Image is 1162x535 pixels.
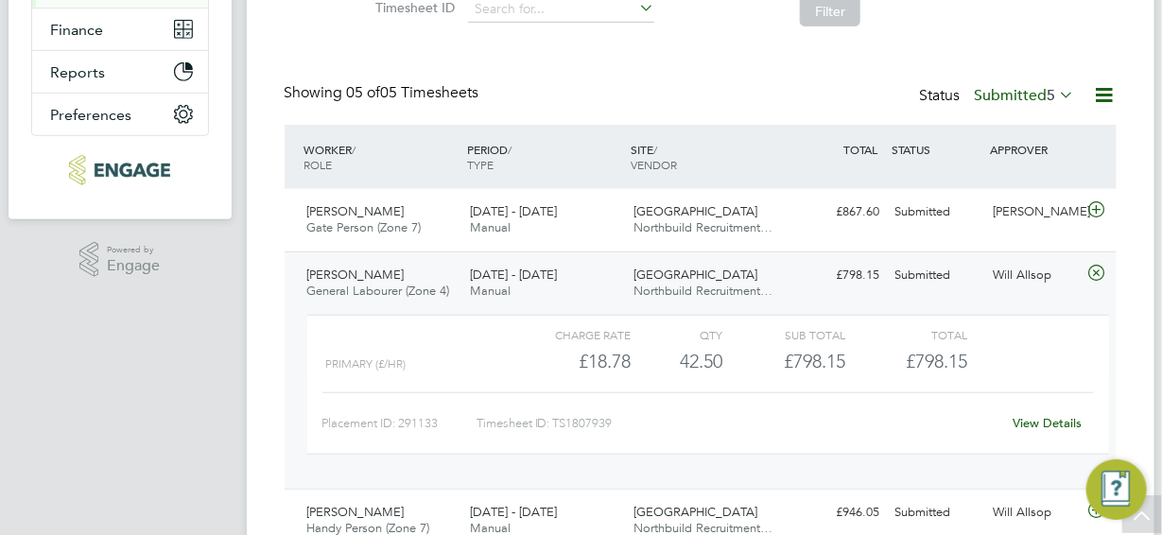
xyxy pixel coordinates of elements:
span: [GEOGRAPHIC_DATA] [633,504,757,520]
span: 05 of [347,83,381,102]
div: Submitted [888,260,986,291]
span: [PERSON_NAME] [307,504,405,520]
span: Northbuild Recruitment… [633,283,772,299]
div: STATUS [888,132,986,166]
div: WORKER [300,132,463,181]
button: Reports [32,51,208,93]
button: Engage Resource Center [1086,459,1147,520]
span: 5 [1048,86,1056,105]
span: TOTAL [844,142,878,157]
div: SITE [626,132,789,181]
span: VENDOR [631,157,677,172]
span: [PERSON_NAME] [307,203,405,219]
button: Finance [32,9,208,50]
span: / [353,142,356,157]
div: Timesheet ID: TS1807939 [477,408,1001,439]
label: Submitted [975,86,1075,105]
span: Finance [51,21,104,39]
div: Total [845,323,967,346]
span: [DATE] - [DATE] [470,203,557,219]
span: Northbuild Recruitment… [633,219,772,235]
span: TYPE [467,157,494,172]
button: Preferences [32,94,208,135]
div: Submitted [888,497,986,528]
div: £798.15 [723,346,845,377]
div: QTY [632,323,723,346]
span: / [653,142,657,157]
img: northbuildrecruit-logo-retina.png [69,155,170,185]
div: PERIOD [462,132,626,181]
span: [GEOGRAPHIC_DATA] [633,203,757,219]
a: Go to home page [31,155,209,185]
div: Showing [285,83,483,103]
span: Reports [51,63,106,81]
div: Placement ID: 291133 [322,408,477,439]
span: General Labourer (Zone 4) [307,283,450,299]
div: Sub Total [723,323,845,346]
span: Powered by [107,242,160,258]
div: Will Allsop [985,497,1084,528]
span: ROLE [304,157,333,172]
div: Status [920,83,1079,110]
span: Preferences [51,106,132,124]
div: 42.50 [632,346,723,377]
div: £867.60 [789,197,888,228]
div: Submitted [888,197,986,228]
div: £946.05 [789,497,888,528]
span: [DATE] - [DATE] [470,267,557,283]
span: [DATE] - [DATE] [470,504,557,520]
span: 05 Timesheets [347,83,479,102]
div: APPROVER [985,132,1084,166]
a: View Details [1013,415,1082,431]
span: Engage [107,258,160,274]
a: Powered byEngage [79,242,160,278]
span: [PERSON_NAME] [307,267,405,283]
div: Will Allsop [985,260,1084,291]
div: £798.15 [789,260,888,291]
span: Primary (£/HR) [326,357,407,371]
span: Manual [470,219,511,235]
div: Charge rate [509,323,631,346]
span: / [508,142,512,157]
span: £798.15 [906,350,967,372]
div: [PERSON_NAME] [985,197,1084,228]
span: Manual [470,283,511,299]
div: £18.78 [509,346,631,377]
span: [GEOGRAPHIC_DATA] [633,267,757,283]
span: Gate Person (Zone 7) [307,219,422,235]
